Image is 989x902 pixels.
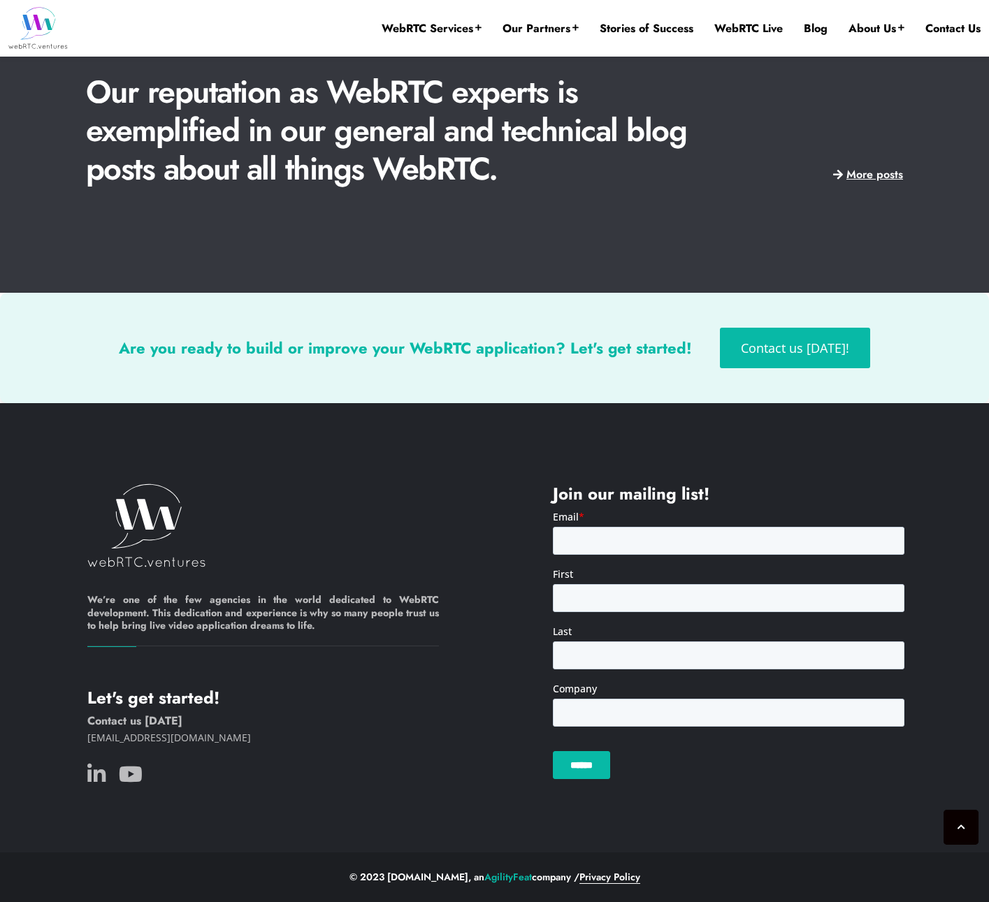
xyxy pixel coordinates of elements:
span: More posts [846,169,903,181]
a: Contact us [DATE] [87,713,182,729]
a: Privacy Policy [579,870,640,884]
a: WebRTC Live [714,21,783,36]
span: © 2023 [DOMAIN_NAME], an company / [349,870,640,884]
a: AgilityFeat [484,870,532,884]
a: Contact Us [925,21,981,36]
a: About Us [849,21,904,36]
a: [EMAIL_ADDRESS][DOMAIN_NAME] [87,731,251,744]
a: WebRTC Services [382,21,482,36]
a: Stories of Success [600,21,693,36]
p: Our reputation as WebRTC experts is exemplified in our general and technical blog posts about all... [86,73,695,188]
h4: Join our mailing list! [553,483,904,504]
a: More posts [833,169,903,181]
a: Blog [804,21,828,36]
span: Contact us [DATE]! [741,342,849,354]
h3: Are you ready to build or improve your WebRTC application? Let's get started! [119,340,692,356]
h6: We’re one of the few agencies in the world dedicated to WebRTC development. This dedication and e... [87,593,439,646]
a: Our Partners [503,21,579,36]
h4: Let's get started! [87,688,439,708]
img: WebRTC.ventures [8,7,68,49]
a: Contact us [DATE]! [720,328,870,368]
iframe: Form 0 [553,510,904,803]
